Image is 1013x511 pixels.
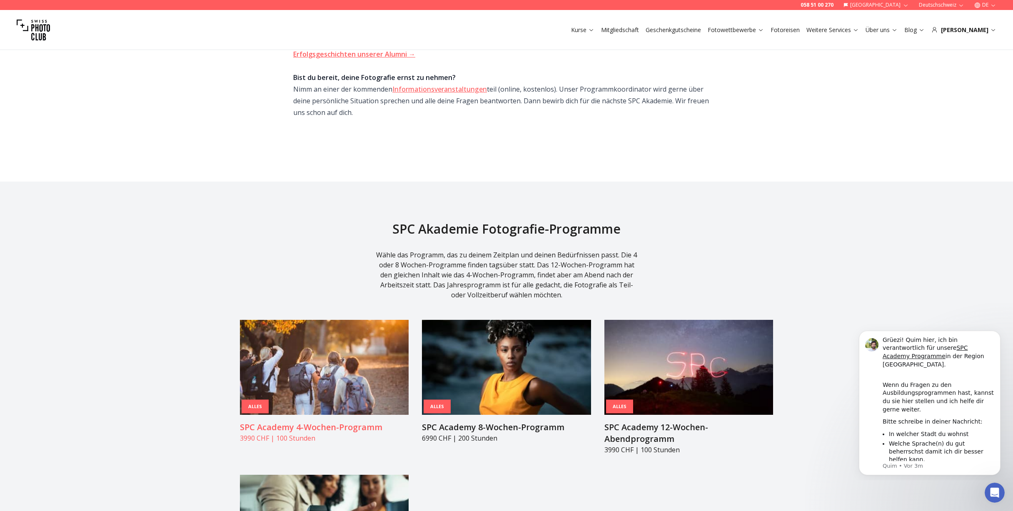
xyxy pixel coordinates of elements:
a: Blog [904,26,925,34]
a: Weitere Services [806,26,859,34]
a: SPC Academy 4-Wochen-ProgrammAllesSPC Academy 4-Wochen-Programm3990 CHF | 100 Stunden [240,320,409,443]
a: SPC Academy 8-Wochen-ProgrammAllesSPC Academy 8-Wochen-Programm6990 CHF | 200 Stunden [422,320,591,443]
a: Kurse [571,26,594,34]
h3: SPC Academy 4-Wochen-Programm [240,421,409,433]
div: Alles [242,400,269,414]
button: Fotowettbewerbe [704,24,767,36]
a: Geschenkgutscheine [646,26,701,34]
iframe: Intercom live chat [985,483,1005,503]
img: SPC Academy 12-Wochen-Abendprogramm [604,320,773,415]
button: Fotoreisen [767,24,803,36]
button: Geschenkgutscheine [642,24,704,36]
img: Swiss photo club [17,13,50,47]
h3: SPC Academy 12-Wochen-Abendprogramm [604,421,773,445]
p: 3990 CHF | 100 Stunden [604,445,773,455]
a: Fotowettbewerbe [708,26,764,34]
p: 3990 CHF | 100 Stunden [240,433,409,443]
a: Über uns [866,26,898,34]
button: Kurse [568,24,598,36]
div: Alles [606,400,633,414]
button: Weitere Services [803,24,862,36]
p: 6990 CHF | 200 Stunden [422,433,591,443]
h2: SPC Akademie Fotografie-Programme [240,222,773,237]
a: 058 51 00 270 [801,2,833,8]
button: Mitgliedschaft [598,24,642,36]
button: Blog [901,24,928,36]
img: SPC Academy 8-Wochen-Programm [422,320,591,415]
h3: SPC Academy 8-Wochen-Programm [422,421,591,433]
a: Erfolgsgeschichten unserer Alumni → [293,50,415,59]
img: SPC Academy 4-Wochen-Programm [240,320,409,415]
a: Fotoreisen [771,26,800,34]
button: Über uns [862,24,901,36]
strong: Bist du bereit, deine Fotografie ernst zu nehmen? [293,73,456,82]
a: SPC Academy 12-Wochen-AbendprogrammAllesSPC Academy 12-Wochen-Abendprogramm3990 CHF | 100 Stunden [604,320,773,455]
a: Mitgliedschaft [601,26,639,34]
div: [PERSON_NAME] [931,26,996,34]
a: Informationsveranstaltungen [392,85,487,94]
iframe: Intercom notifications Nachricht [846,324,1013,480]
div: Alles [424,400,451,414]
div: Wähle das Programm, das zu deinem Zeitplan und deinen Bedürfnissen passt. Die 4 oder 8 Wochen-Pro... [373,250,640,300]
